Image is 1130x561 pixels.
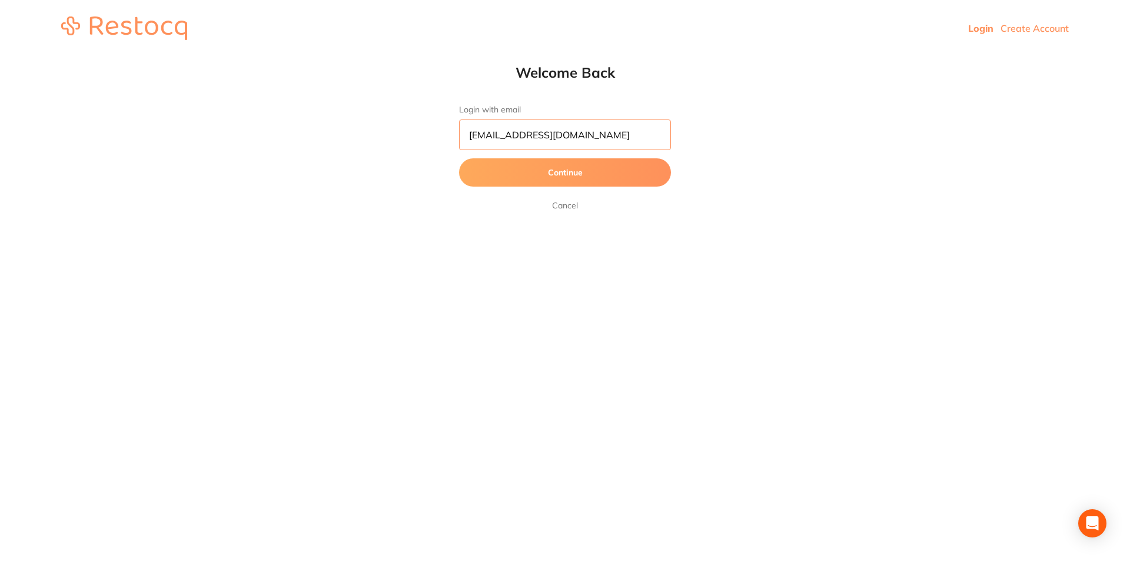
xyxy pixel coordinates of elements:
[1001,22,1069,34] a: Create Account
[1078,509,1106,537] div: Open Intercom Messenger
[459,158,671,187] button: Continue
[436,64,694,81] h1: Welcome Back
[61,16,187,40] img: restocq_logo.svg
[968,22,993,34] a: Login
[550,198,580,213] a: Cancel
[459,105,671,115] label: Login with email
